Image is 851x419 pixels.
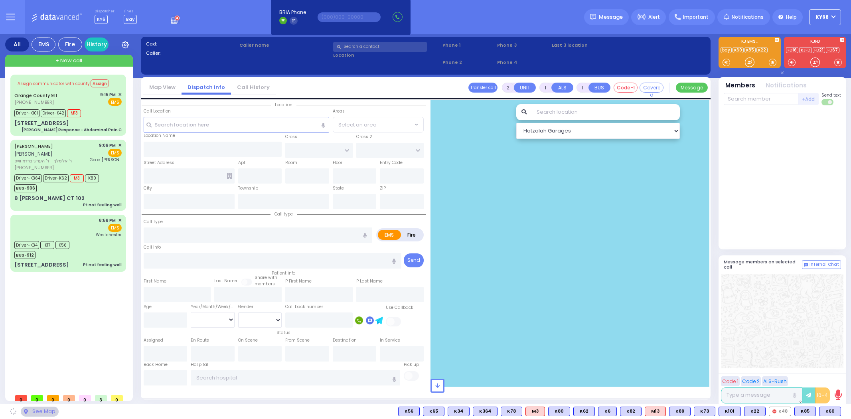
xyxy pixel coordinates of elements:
[401,230,423,240] label: Fire
[271,102,296,108] span: Location
[552,42,628,49] label: Last 3 location
[191,370,400,385] input: Search hospital
[144,132,175,139] label: Location Name
[442,42,494,49] span: Phone 1
[5,38,29,51] div: All
[648,14,660,21] span: Alert
[14,174,42,182] span: Driver-K364
[404,362,419,368] label: Pick up
[144,244,161,251] label: Call Info
[333,185,344,192] label: State
[118,217,122,224] span: ✕
[43,174,69,182] span: Driver-K62
[15,395,27,401] span: 0
[47,395,59,401] span: 0
[786,47,798,53] a: FD16
[146,41,237,47] label: Cad:
[238,337,258,344] label: On Scene
[404,253,424,267] button: Send
[721,47,732,53] a: bay
[255,275,277,281] small: Share with
[551,83,573,93] button: ALS
[144,160,174,166] label: Street Address
[676,83,708,93] button: Message
[724,259,802,270] h5: Message members on selected call
[815,14,829,21] span: ky68
[144,304,152,310] label: Age
[279,9,306,16] span: BRIA Phone
[766,81,807,90] button: Notifications
[333,337,357,344] label: Destination
[719,407,741,416] div: BLS
[14,184,37,192] span: BUS-906
[79,395,91,401] span: 0
[721,376,740,386] button: Code 1
[614,83,638,93] button: Code-1
[819,407,841,416] div: BLS
[146,50,237,57] label: Caller:
[191,337,209,344] label: En Route
[694,407,715,416] div: K73
[14,251,36,259] span: BUS-912
[744,407,766,416] div: K22
[100,92,116,98] span: 9:15 PM
[14,158,87,164] span: ר' אלימלך - ר' הערש ברדמ ווייס
[588,83,610,93] button: BUS
[573,407,595,416] div: BLS
[799,47,812,53] a: KJFD
[599,13,623,21] span: Message
[669,407,691,416] div: BLS
[741,376,761,386] button: Code 2
[191,362,208,368] label: Hospital
[14,109,39,117] span: Driver-K101
[63,395,75,401] span: 0
[124,15,137,24] span: Bay
[772,409,776,413] img: red-radio-icon.svg
[380,160,403,166] label: Entry Code
[732,14,764,21] span: Notifications
[683,14,709,21] span: Important
[501,407,522,416] div: BLS
[333,160,342,166] label: Floor
[40,241,54,249] span: K17
[143,83,182,91] a: Map View
[620,407,642,416] div: K82
[144,219,163,225] label: Call Type
[497,59,549,66] span: Phone 4
[83,262,122,268] div: Pt not feeling well
[548,407,570,416] div: BLS
[669,407,691,416] div: K89
[14,164,54,171] span: [PHONE_NUMBER]
[255,281,275,287] span: members
[70,174,84,182] span: M3
[497,42,549,49] span: Phone 3
[356,278,383,285] label: P Last Name
[819,407,841,416] div: K60
[756,47,768,53] a: K22
[14,92,57,99] a: Orange County 911
[501,407,522,416] div: K78
[231,83,276,91] a: Call History
[271,211,297,217] span: Call type
[423,407,444,416] div: BLS
[473,407,498,416] div: K364
[744,47,756,53] a: K85
[333,108,345,115] label: Areas
[744,407,766,416] div: BLS
[238,160,245,166] label: Apt
[590,14,596,20] img: message.svg
[645,407,666,416] div: M13
[640,83,663,93] button: Covered
[96,232,122,238] span: Westchester
[144,108,171,115] label: Call Location
[41,109,66,117] span: Driver-K42
[227,173,232,179] span: Other building occupants
[90,157,122,163] span: Good Sam
[124,9,137,14] label: Lines
[821,98,834,106] label: Turn off text
[318,12,381,22] input: (000)000-00000
[378,230,401,240] label: EMS
[285,304,323,310] label: Call back number
[762,376,788,386] button: ALS-Rush
[31,395,43,401] span: 0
